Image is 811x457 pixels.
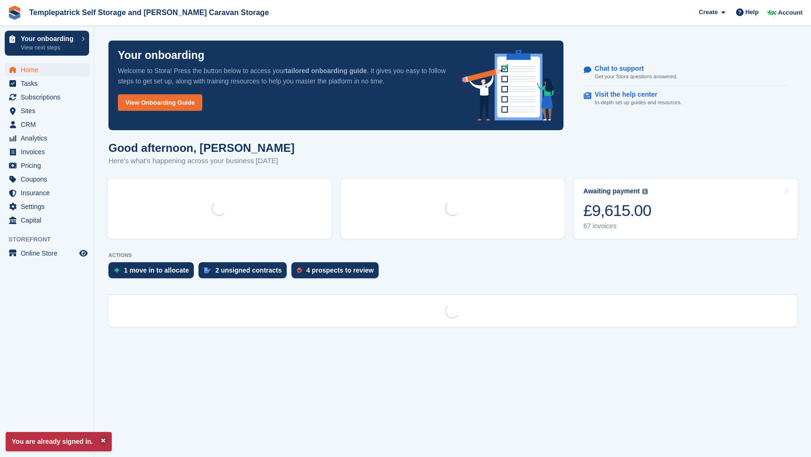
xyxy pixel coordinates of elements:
[595,65,670,73] p: Chat to support
[21,43,77,52] p: View next steps
[5,77,89,90] a: menu
[5,247,89,260] a: menu
[699,8,718,17] span: Create
[21,132,77,145] span: Analytics
[5,200,89,213] a: menu
[583,222,651,230] div: 67 invoices
[745,8,759,17] span: Help
[25,5,273,20] a: Templepatrick Self Storage and [PERSON_NAME] Caravan Storage
[583,187,640,195] div: Awaiting payment
[21,159,77,172] span: Pricing
[108,141,295,154] h1: Good afternoon, [PERSON_NAME]
[21,186,77,199] span: Insurance
[21,35,77,42] p: Your onboarding
[5,104,89,117] a: menu
[595,91,674,99] p: Visit the help center
[118,50,205,61] p: Your onboarding
[8,6,22,20] img: stora-icon-8386f47178a22dfd0bd8f6a31ec36ba5ce8667c1dd55bd0f319d3a0aa187defe.svg
[583,201,651,220] div: £9,615.00
[462,50,554,121] img: onboarding-info-6c161a55d2c0e0a8cae90662b2fe09162a5109e8cc188191df67fb4f79e88e88.svg
[767,8,777,17] img: Gareth Hagan
[124,266,189,274] div: 1 move in to allocate
[5,63,89,76] a: menu
[21,145,77,158] span: Invoices
[6,432,112,451] p: You are already signed in.
[108,252,797,258] p: ACTIONS
[21,91,77,104] span: Subscriptions
[297,267,302,273] img: prospect-51fa495bee0391a8d652442698ab0144808aea92771e9ea1ae160a38d050c398.svg
[778,8,803,17] span: Account
[78,248,89,259] a: Preview store
[5,173,89,186] a: menu
[21,173,77,186] span: Coupons
[5,145,89,158] a: menu
[5,31,89,56] a: Your onboarding View next steps
[21,77,77,90] span: Tasks
[291,262,383,283] a: 4 prospects to review
[108,262,199,283] a: 1 move in to allocate
[574,179,798,239] a: Awaiting payment £9,615.00 67 invoices
[21,247,77,260] span: Online Store
[5,118,89,131] a: menu
[8,235,94,244] span: Storefront
[5,91,89,104] a: menu
[21,63,77,76] span: Home
[5,186,89,199] a: menu
[21,214,77,227] span: Capital
[584,86,788,111] a: Visit the help center In-depth set up guides and resources.
[5,214,89,227] a: menu
[199,262,291,283] a: 2 unsigned contracts
[21,200,77,213] span: Settings
[5,159,89,172] a: menu
[118,94,202,111] a: View Onboarding Guide
[215,266,282,274] div: 2 unsigned contracts
[642,189,648,194] img: icon-info-grey-7440780725fd019a000dd9b08b2336e03edf1995a4989e88bcd33f0948082b44.svg
[21,118,77,131] span: CRM
[595,99,682,107] p: In-depth set up guides and resources.
[114,267,119,273] img: move_ins_to_allocate_icon-fdf77a2bb77ea45bf5b3d319d69a93e2d87916cf1d5bf7949dd705db3b84f3ca.svg
[584,60,788,86] a: Chat to support Get your Stora questions answered.
[108,156,295,166] p: Here's what's happening across your business [DATE]
[306,266,374,274] div: 4 prospects to review
[118,66,447,86] p: Welcome to Stora! Press the button below to access your . It gives you easy to follow steps to ge...
[5,132,89,145] a: menu
[285,67,367,75] strong: tailored onboarding guide
[595,73,677,81] p: Get your Stora questions answered.
[21,104,77,117] span: Sites
[204,267,211,273] img: contract_signature_icon-13c848040528278c33f63329250d36e43548de30e8caae1d1a13099fd9432cc5.svg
